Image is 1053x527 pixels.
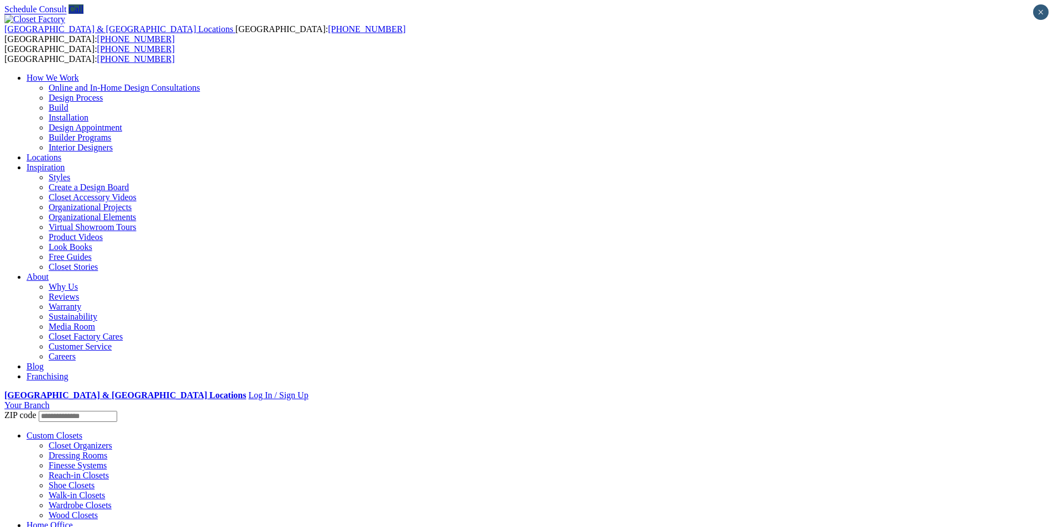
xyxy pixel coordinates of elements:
[4,390,246,400] a: [GEOGRAPHIC_DATA] & [GEOGRAPHIC_DATA] Locations
[49,202,132,212] a: Organizational Projects
[27,163,65,172] a: Inspiration
[49,302,81,311] a: Warranty
[49,461,107,470] a: Finesse Systems
[49,103,69,112] a: Build
[39,411,117,422] input: Enter your Zip code
[49,481,95,490] a: Shoe Closets
[4,24,233,34] span: [GEOGRAPHIC_DATA] & [GEOGRAPHIC_DATA] Locations
[49,113,88,122] a: Installation
[49,500,112,510] a: Wardrobe Closets
[4,44,175,64] span: [GEOGRAPHIC_DATA]: [GEOGRAPHIC_DATA]:
[49,182,129,192] a: Create a Design Board
[49,322,95,331] a: Media Room
[49,83,200,92] a: Online and In-Home Design Consultations
[49,332,123,341] a: Closet Factory Cares
[69,4,83,14] a: Call
[49,282,78,291] a: Why Us
[49,262,98,272] a: Closet Stories
[49,222,137,232] a: Virtual Showroom Tours
[27,272,49,281] a: About
[49,342,112,351] a: Customer Service
[49,133,111,142] a: Builder Programs
[49,471,109,480] a: Reach-in Closets
[1033,4,1049,20] button: Close
[248,390,308,400] a: Log In / Sign Up
[328,24,405,34] a: [PHONE_NUMBER]
[49,491,105,500] a: Walk-in Closets
[49,173,70,182] a: Styles
[4,24,406,44] span: [GEOGRAPHIC_DATA]: [GEOGRAPHIC_DATA]:
[4,400,49,410] a: Your Branch
[49,192,137,202] a: Closet Accessory Videos
[97,54,175,64] a: [PHONE_NUMBER]
[49,242,92,252] a: Look Books
[49,352,76,361] a: Careers
[49,123,122,132] a: Design Appointment
[4,4,66,14] a: Schedule Consult
[4,24,235,34] a: [GEOGRAPHIC_DATA] & [GEOGRAPHIC_DATA] Locations
[27,73,79,82] a: How We Work
[27,153,61,162] a: Locations
[49,510,98,520] a: Wood Closets
[49,143,113,152] a: Interior Designers
[49,93,103,102] a: Design Process
[49,212,136,222] a: Organizational Elements
[27,362,44,371] a: Blog
[27,431,82,440] a: Custom Closets
[49,292,79,301] a: Reviews
[4,14,65,24] img: Closet Factory
[97,34,175,44] a: [PHONE_NUMBER]
[97,44,175,54] a: [PHONE_NUMBER]
[27,372,69,381] a: Franchising
[49,451,107,460] a: Dressing Rooms
[49,252,92,262] a: Free Guides
[49,441,112,450] a: Closet Organizers
[49,232,103,242] a: Product Videos
[4,410,36,420] span: ZIP code
[49,312,97,321] a: Sustainability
